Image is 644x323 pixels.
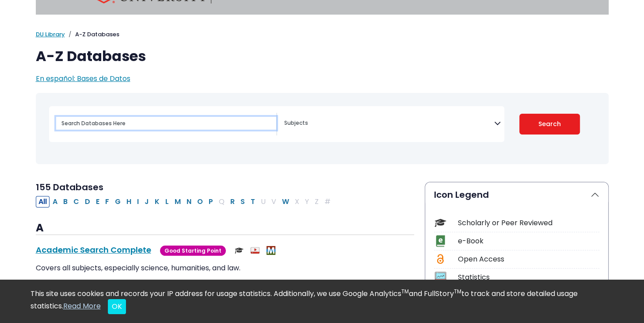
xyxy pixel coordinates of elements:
p: Covers all subjects, especially science, humanities, and law. [36,263,414,273]
button: Filter Results W [279,196,292,208]
img: Icon e-Book [434,235,446,247]
button: Filter Results I [134,196,141,208]
button: Close [108,299,126,314]
button: Submit for Search Results [519,114,580,135]
a: En español: Bases de Datos [36,73,130,84]
a: Academic Search Complete [36,244,151,255]
div: This site uses cookies and records your IP address for usage statistics. Additionally, we use Goo... [30,288,614,314]
div: Open Access [458,254,599,265]
img: Scholarly or Peer Reviewed [235,246,244,255]
button: Filter Results G [112,196,123,208]
img: MeL (Michigan electronic Library) [267,246,275,255]
button: All [36,196,50,208]
img: Icon Open Access [435,253,446,265]
button: Filter Results J [142,196,152,208]
div: e-Book [458,236,599,246]
img: Audio & Video [251,246,259,255]
div: Statistics [458,272,599,283]
h1: A-Z Databases [36,48,609,65]
sup: TM [454,288,461,295]
span: 155 Databases [36,181,103,193]
button: Filter Results L [163,196,171,208]
button: Filter Results S [238,196,248,208]
span: Good Starting Point [160,246,226,256]
button: Filter Results C [71,196,82,208]
button: Filter Results O [194,196,206,208]
button: Filter Results A [50,196,60,208]
button: Filter Results P [206,196,216,208]
div: Alpha-list to filter by first letter of database name [36,196,334,206]
img: Icon Scholarly or Peer Reviewed [434,217,446,229]
textarea: Search [284,120,494,127]
div: Scholarly or Peer Reviewed [458,218,599,228]
button: Filter Results B [61,196,70,208]
button: Icon Legend [425,182,608,207]
button: Filter Results M [172,196,183,208]
sup: TM [401,288,409,295]
nav: Search filters [36,93,609,164]
button: Filter Results T [248,196,258,208]
button: Filter Results N [184,196,194,208]
h3: A [36,222,414,235]
button: Filter Results F [103,196,112,208]
button: Filter Results E [93,196,102,208]
li: A-Z Databases [65,30,119,39]
img: Icon Statistics [434,271,446,283]
nav: breadcrumb [36,30,609,39]
button: Filter Results K [152,196,162,208]
button: Filter Results D [82,196,93,208]
a: DU Library [36,30,65,38]
button: Filter Results R [228,196,237,208]
a: Read More [63,301,101,311]
input: Search database by title or keyword [56,117,276,130]
button: Filter Results H [124,196,134,208]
